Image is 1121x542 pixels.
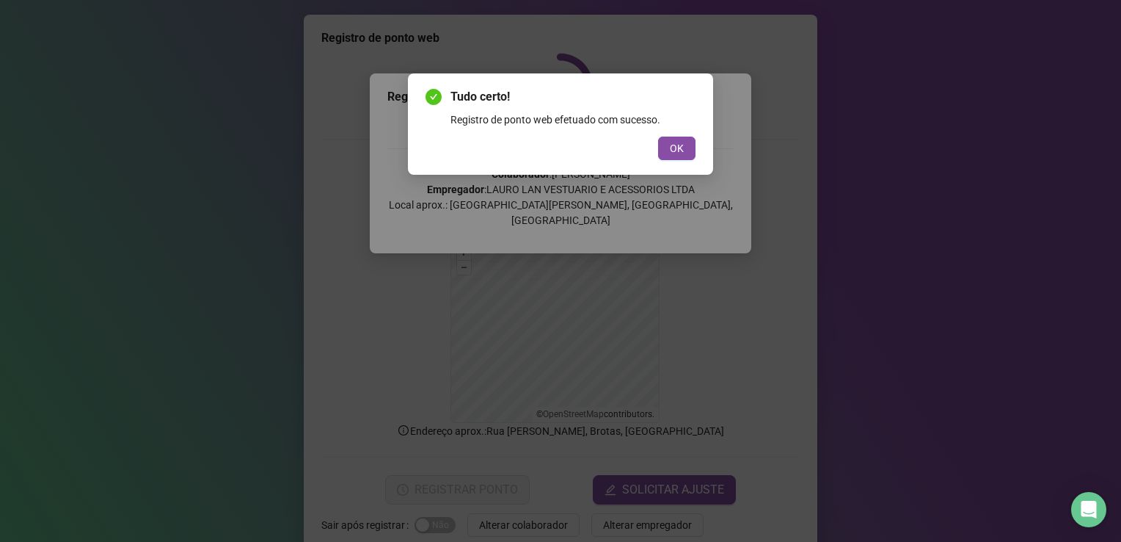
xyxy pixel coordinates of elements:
[670,140,684,156] span: OK
[658,137,695,160] button: OK
[450,112,695,128] div: Registro de ponto web efetuado com sucesso.
[426,89,442,105] span: check-circle
[1071,492,1106,527] div: Open Intercom Messenger
[450,88,695,106] span: Tudo certo!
